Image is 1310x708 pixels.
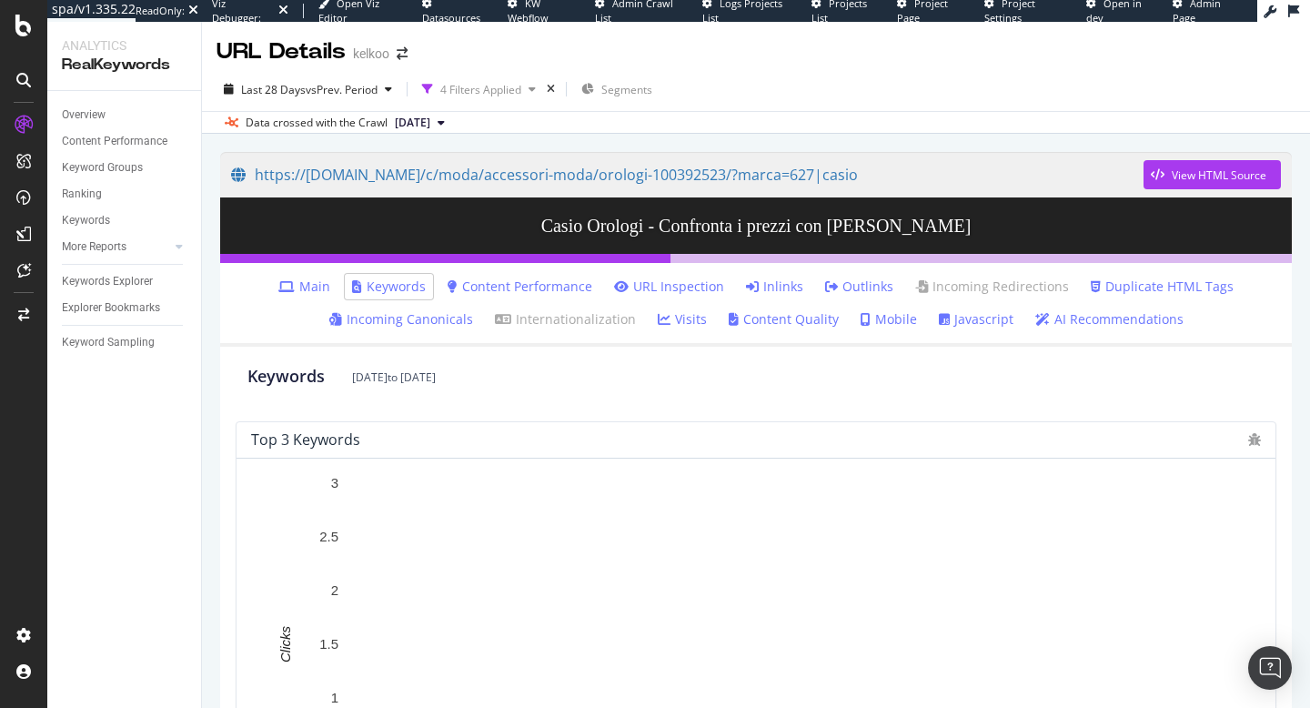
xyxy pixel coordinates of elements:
[136,4,185,18] div: ReadOnly:
[246,115,388,131] div: Data crossed with the Crawl
[306,82,378,97] span: vs Prev. Period
[1248,433,1261,446] div: bug
[939,310,1013,329] a: Javascript
[62,333,155,352] div: Keyword Sampling
[825,278,893,296] a: Outlinks
[62,298,160,318] div: Explorer Bookmarks
[62,132,188,151] a: Content Performance
[388,112,452,134] button: [DATE]
[217,75,399,104] button: Last 28 DaysvsPrev. Period
[62,211,110,230] div: Keywords
[62,185,102,204] div: Ranking
[861,310,917,329] a: Mobile
[448,278,592,296] a: Content Performance
[1091,278,1234,296] a: Duplicate HTML Tags
[329,310,473,329] a: Incoming Canonicals
[440,82,521,97] div: 4 Filters Applied
[331,690,338,705] text: 1
[397,47,408,60] div: arrow-right-arrow-left
[62,238,170,257] a: More Reports
[614,278,724,296] a: URL Inspection
[62,185,188,204] a: Ranking
[62,106,106,125] div: Overview
[62,106,188,125] a: Overview
[62,211,188,230] a: Keywords
[415,75,543,104] button: 4 Filters Applied
[543,80,559,98] div: times
[422,11,480,25] span: Datasources
[247,365,325,389] div: Keywords
[1172,167,1266,183] div: View HTML Source
[62,238,126,257] div: More Reports
[658,310,707,329] a: Visits
[601,82,652,97] span: Segments
[251,430,360,449] div: top 3 keywords
[495,310,636,329] a: Internationalization
[352,278,426,296] a: Keywords
[62,333,188,352] a: Keyword Sampling
[62,298,188,318] a: Explorer Bookmarks
[62,36,186,55] div: Analytics
[319,636,338,652] text: 1.5
[278,278,330,296] a: Main
[231,152,1144,197] a: https://[DOMAIN_NAME]/c/moda/accessori-moda/orologi-100392523/?marca=627|casio
[352,369,436,385] div: [DATE] to [DATE]
[1144,160,1281,189] button: View HTML Source
[574,75,660,104] button: Segments
[331,582,338,598] text: 2
[220,197,1292,254] h3: Casio Orologi - Confronta i prezzi con [PERSON_NAME]
[1248,646,1292,690] div: Open Intercom Messenger
[241,82,306,97] span: Last 28 Days
[217,36,346,67] div: URL Details
[62,132,167,151] div: Content Performance
[746,278,803,296] a: Inlinks
[331,475,338,491] text: 3
[353,45,389,63] div: kelkoo
[62,272,188,291] a: Keywords Explorer
[319,529,338,544] text: 2.5
[395,115,430,131] span: 2025 Aug. 6th
[62,158,188,177] a: Keyword Groups
[62,272,153,291] div: Keywords Explorer
[62,158,143,177] div: Keyword Groups
[277,625,293,662] text: Clicks
[1035,310,1184,329] a: AI Recommendations
[729,310,839,329] a: Content Quality
[62,55,186,76] div: RealKeywords
[915,278,1069,296] a: Incoming Redirections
